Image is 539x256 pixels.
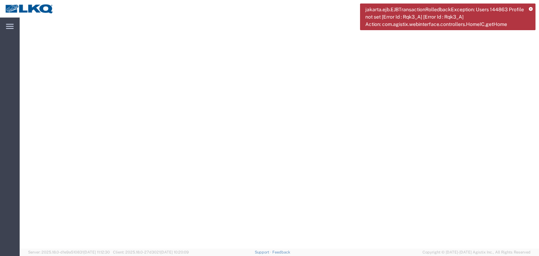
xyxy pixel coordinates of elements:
iframe: FS Legacy Container [20,18,539,249]
span: jakarta.ejb.EJBTransactionRolledbackException: Users 144863 Profile not set [Error Id : Rqk3_A] [... [365,6,524,28]
span: [DATE] 10:20:09 [160,250,189,254]
span: Client: 2025.18.0-27d3021 [113,250,189,254]
span: [DATE] 11:12:30 [84,250,110,254]
img: logo [5,4,54,14]
span: Copyright © [DATE]-[DATE] Agistix Inc., All Rights Reserved [422,249,531,255]
a: Feedback [272,250,290,254]
a: Support [255,250,272,254]
span: Server: 2025.18.0-d1e9a510831 [28,250,110,254]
